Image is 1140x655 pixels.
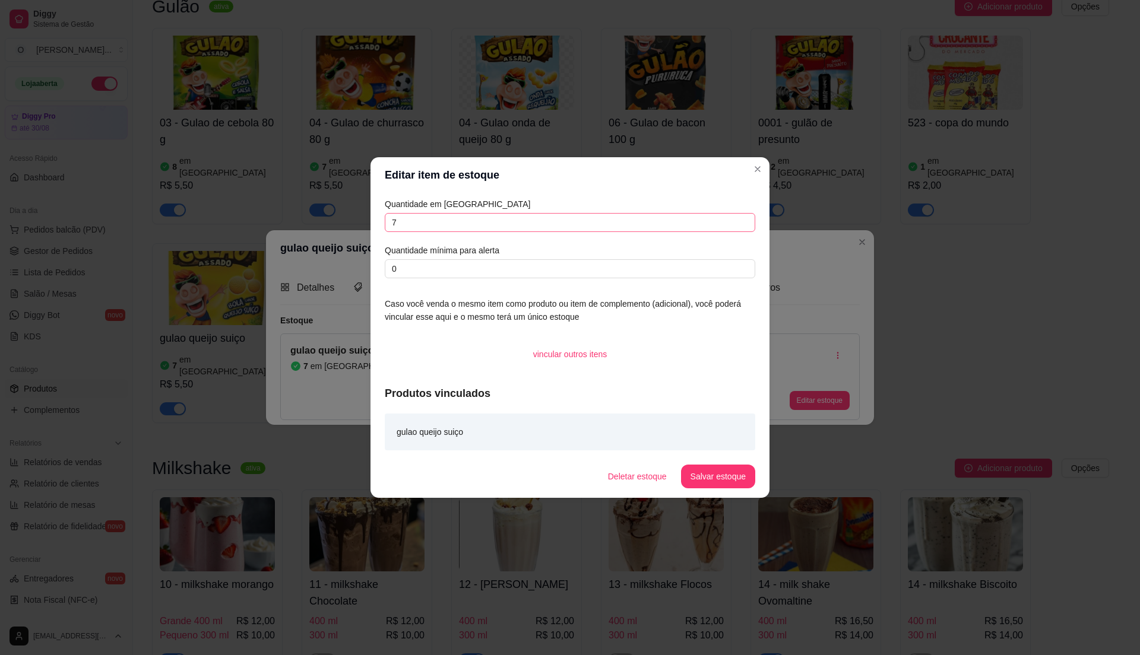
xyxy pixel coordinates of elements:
[524,342,617,366] button: vincular outros itens
[397,425,463,438] article: gulao queijo suiço
[681,465,755,488] button: Salvar estoque
[385,385,755,402] article: Produtos vinculados
[385,198,755,211] article: Quantidade em [GEOGRAPHIC_DATA]
[748,160,767,179] button: Close
[598,465,676,488] button: Deletar estoque
[385,297,755,323] article: Caso você venda o mesmo item como produto ou item de complemento (adicional), você poderá vincula...
[370,157,769,193] header: Editar item de estoque
[385,244,755,257] article: Quantidade mínima para alerta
